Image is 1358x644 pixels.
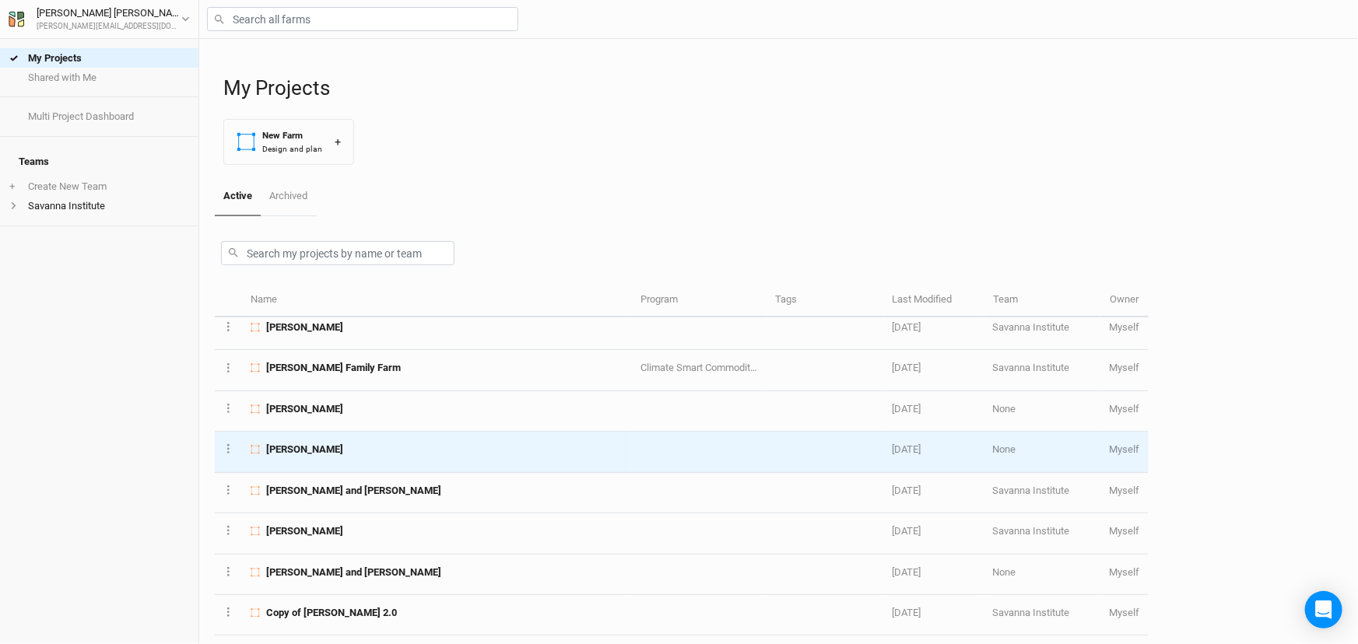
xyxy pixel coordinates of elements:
[892,607,921,618] span: Mar 11, 2025 4:18 PM
[892,525,921,537] span: Apr 9, 2025 2:01 PM
[207,7,518,31] input: Search all farms
[215,177,261,216] a: Active
[8,5,191,33] button: [PERSON_NAME] [PERSON_NAME][PERSON_NAME][EMAIL_ADDRESS][DOMAIN_NAME]
[984,473,1101,513] td: Savanna Institute
[9,180,15,193] span: +
[223,119,354,165] button: New FarmDesign and plan+
[892,403,921,415] span: May 23, 2025 9:26 AM
[242,284,632,317] th: Name
[1110,321,1140,333] span: meredith@savannainstitute.org
[1110,525,1140,537] span: meredith@savannainstitute.org
[1305,591,1342,628] div: Open Intercom Messenger
[266,606,397,620] span: Copy of Dooley 2.0
[266,402,343,416] span: Carly Zierke
[883,284,984,317] th: Last Modified
[984,350,1101,390] td: Savanna Institute
[984,432,1101,472] td: None
[984,284,1101,317] th: Team
[984,391,1101,432] td: None
[223,76,1342,100] h1: My Projects
[892,443,921,455] span: May 9, 2025 3:56 PM
[266,443,343,457] span: Seth Watkins - Orchard
[266,565,441,579] span: Sheri Scott and Karin Silet
[892,362,921,373] span: Jun 3, 2025 12:09 PM
[262,143,322,155] div: Design and plan
[1101,284,1149,317] th: Owner
[266,484,441,498] span: Katie and Nicki
[1110,362,1140,373] span: meredith@savannainstitute.org
[9,146,189,177] h4: Teams
[984,310,1101,350] td: Savanna Institute
[1110,566,1140,578] span: meredith@savannainstitute.org
[1110,607,1140,618] span: meredith@savannainstitute.org
[37,5,181,21] div: [PERSON_NAME] [PERSON_NAME]
[266,361,401,375] span: Zimmer Family Farm
[221,241,454,265] input: Search my projects by name or team
[266,524,343,538] span: Reuben Peterson
[335,134,341,150] div: +
[632,284,766,317] th: Program
[984,513,1101,554] td: Savanna Institute
[37,21,181,33] div: [PERSON_NAME][EMAIL_ADDRESS][DOMAIN_NAME]
[1110,485,1140,496] span: meredith@savannainstitute.org
[261,177,316,215] a: Archived
[1110,403,1140,415] span: meredith@savannainstitute.org
[984,555,1101,595] td: None
[767,284,883,317] th: Tags
[892,566,921,578] span: Apr 7, 2025 4:46 PM
[892,485,921,496] span: Apr 23, 2025 11:05 AM
[262,129,322,142] div: New Farm
[266,320,343,334] span: Wade Dooley
[984,595,1101,635] td: Savanna Institute
[1110,443,1140,455] span: meredith@savannainstitute.org
[640,362,763,373] span: Climate Smart Commodities
[892,321,921,333] span: Jun 6, 2025 12:23 PM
